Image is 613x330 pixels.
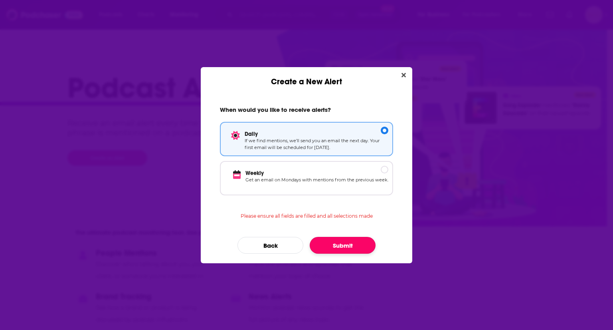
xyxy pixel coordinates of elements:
button: Back [237,237,303,254]
p: Weekly [245,170,388,177]
h2: When would you like to receive alerts? [220,106,393,117]
button: Submit [310,237,376,254]
div: Create a New Alert [201,67,412,87]
button: Close [398,70,409,80]
p: Please ensure all fields are filled and all selections made [241,205,373,219]
p: If we find mentions, we’ll send you an email the next day. Your first email will be scheduled for... [245,137,388,151]
p: Daily [245,131,388,137]
p: Get an email on Mondays with mentions from the previous week. [245,177,388,191]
